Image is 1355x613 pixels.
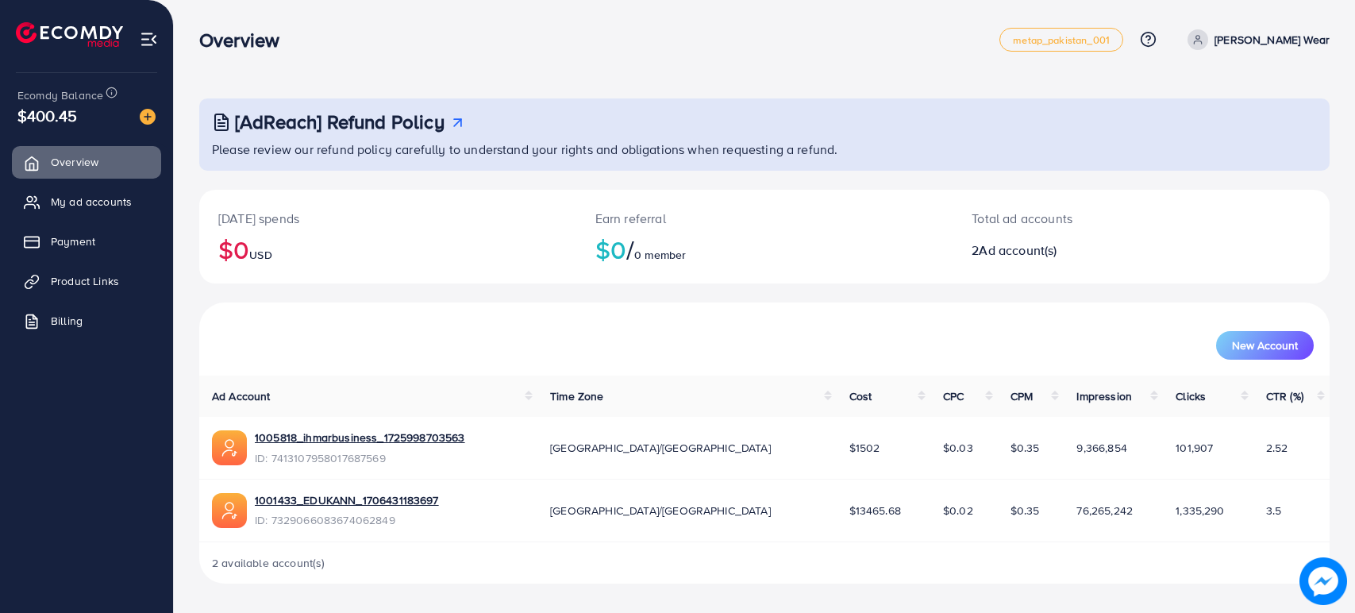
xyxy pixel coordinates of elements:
[51,233,95,249] span: Payment
[1181,29,1330,50] a: [PERSON_NAME] Wear
[999,28,1123,52] a: metap_pakistan_001
[255,492,439,508] a: 1001433_EDUKANN_1706431183697
[12,305,161,337] a: Billing
[212,555,325,571] span: 2 available account(s)
[1013,35,1110,45] span: metap_pakistan_001
[1176,440,1213,456] span: 101,907
[979,241,1057,259] span: Ad account(s)
[634,247,686,263] span: 0 member
[255,512,439,528] span: ID: 7329066083674062849
[849,503,901,519] span: $13465.68
[1076,503,1133,519] span: 76,265,242
[218,209,557,228] p: [DATE] spends
[12,226,161,257] a: Payment
[212,493,247,528] img: ic-ads-acc.e4c84228.svg
[1076,440,1126,456] span: 9,366,854
[140,30,158,48] img: menu
[1010,503,1040,519] span: $0.35
[1214,30,1330,49] p: [PERSON_NAME] Wear
[595,234,934,264] h2: $0
[12,146,161,178] a: Overview
[17,87,103,103] span: Ecomdy Balance
[212,430,247,465] img: ic-ads-acc.e4c84228.svg
[218,234,557,264] h2: $0
[1299,557,1347,605] img: image
[51,313,83,329] span: Billing
[550,388,603,404] span: Time Zone
[849,440,880,456] span: $1502
[1010,440,1040,456] span: $0.35
[51,194,132,210] span: My ad accounts
[212,140,1320,159] p: Please review our refund policy carefully to understand your rights and obligations when requesti...
[17,104,77,127] span: $400.45
[626,231,634,268] span: /
[849,388,872,404] span: Cost
[595,209,934,228] p: Earn referral
[12,265,161,297] a: Product Links
[51,154,98,170] span: Overview
[550,503,771,519] span: [GEOGRAPHIC_DATA]/[GEOGRAPHIC_DATA]
[235,110,445,133] h3: [AdReach] Refund Policy
[16,22,123,47] img: logo
[550,440,771,456] span: [GEOGRAPHIC_DATA]/[GEOGRAPHIC_DATA]
[12,186,161,218] a: My ad accounts
[972,243,1216,258] h2: 2
[972,209,1216,228] p: Total ad accounts
[249,247,271,263] span: USD
[943,388,964,404] span: CPC
[1266,440,1288,456] span: 2.52
[1232,340,1298,351] span: New Account
[1176,503,1224,519] span: 1,335,290
[1176,388,1206,404] span: Clicks
[212,388,271,404] span: Ad Account
[1266,503,1281,519] span: 3.5
[51,273,119,289] span: Product Links
[943,503,973,519] span: $0.02
[1216,331,1314,360] button: New Account
[255,430,465,445] a: 1005818_ihmarbusiness_1725998703563
[140,109,156,125] img: image
[1076,388,1132,404] span: Impression
[255,450,465,466] span: ID: 7413107958017687569
[1010,388,1033,404] span: CPM
[199,29,292,52] h3: Overview
[943,440,973,456] span: $0.03
[1266,388,1303,404] span: CTR (%)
